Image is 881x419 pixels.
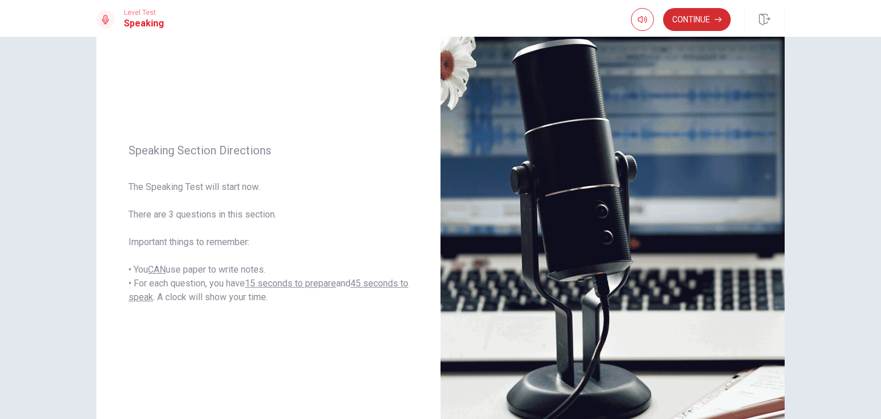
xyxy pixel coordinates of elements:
[148,264,166,275] u: CAN
[128,180,408,304] span: The Speaking Test will start now. There are 3 questions in this section. Important things to reme...
[124,9,164,17] span: Level Test
[124,17,164,30] h1: Speaking
[128,143,408,157] span: Speaking Section Directions
[245,278,336,289] u: 15 seconds to prepare
[663,8,731,31] button: Continue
